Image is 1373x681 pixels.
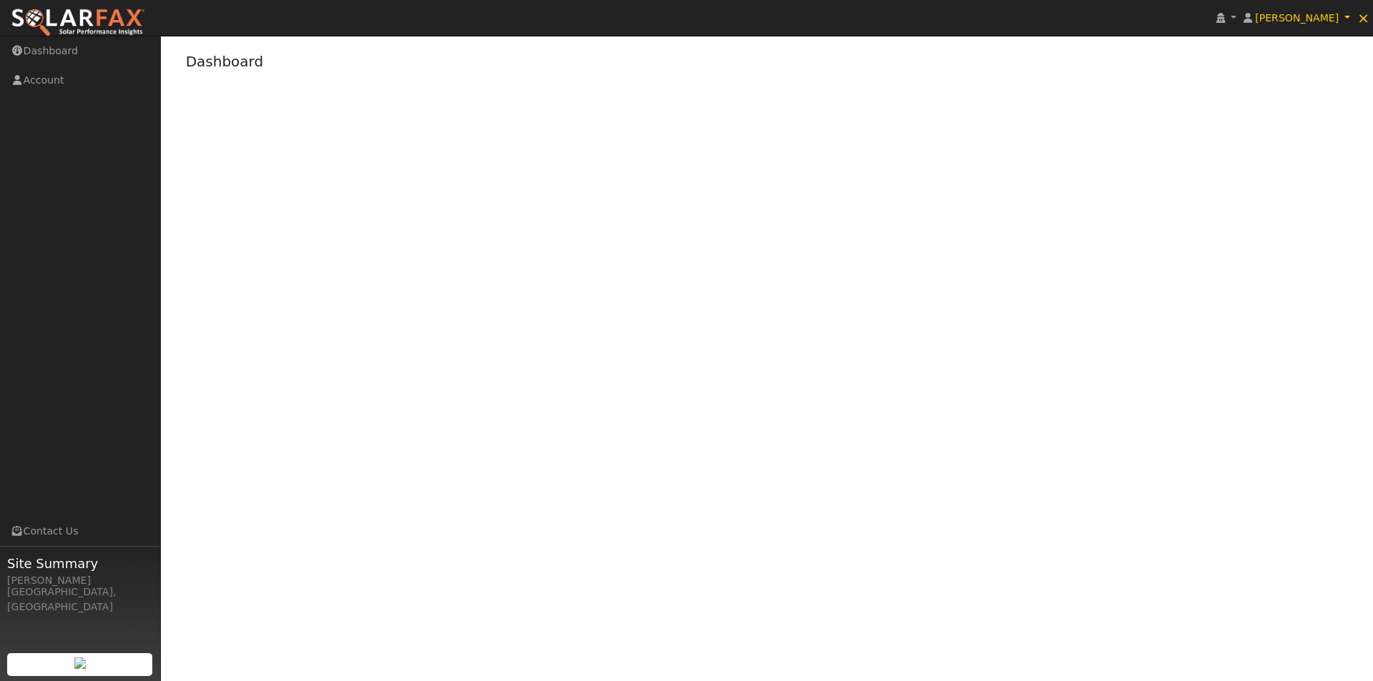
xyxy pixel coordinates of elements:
[1255,12,1339,24] span: [PERSON_NAME]
[7,573,153,588] div: [PERSON_NAME]
[1357,9,1369,26] span: ×
[7,554,153,573] span: Site Summary
[74,657,86,669] img: retrieve
[11,8,145,38] img: SolarFax
[7,585,153,615] div: [GEOGRAPHIC_DATA], [GEOGRAPHIC_DATA]
[186,53,264,70] a: Dashboard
